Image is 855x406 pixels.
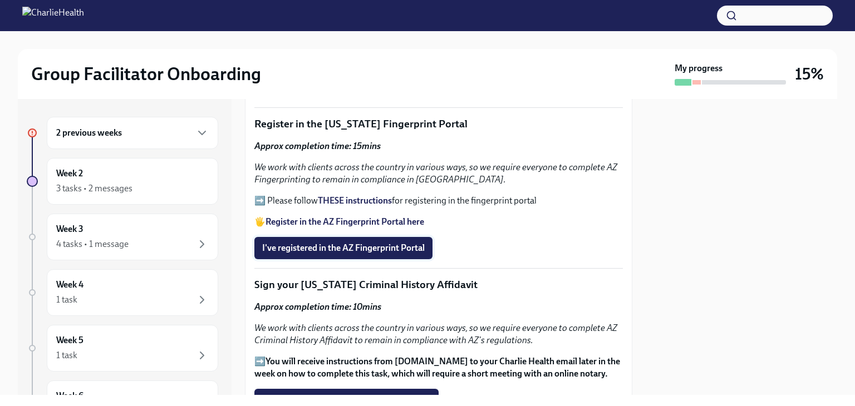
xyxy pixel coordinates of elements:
[47,117,218,149] div: 2 previous weeks
[254,355,623,380] p: ➡️
[56,238,129,250] div: 4 tasks • 1 message
[254,278,623,292] p: Sign your [US_STATE] Criminal History Affidavit
[675,62,723,75] strong: My progress
[254,301,381,312] strong: Approx completion time: 10mins
[254,117,623,131] p: Register in the [US_STATE] Fingerprint Portal
[56,223,83,235] h6: Week 3
[254,237,433,259] button: I've registered in the AZ Fingerprint Portal
[254,323,617,345] em: We work with clients across the country in various ways, so we require everyone to complete AZ Cr...
[56,334,83,346] h6: Week 5
[27,269,218,316] a: Week 41 task
[262,394,431,405] span: I've signed my AZ Criminal History Affidavit
[795,64,824,84] h3: 15%
[27,325,218,372] a: Week 51 task
[56,127,122,139] h6: 2 previous weeks
[254,195,623,207] p: ➡️ Please follow for registering in the fingerprint portal
[254,162,617,185] em: We work with clients across the country in various ways, so we require everyone to complete AZ Fi...
[254,356,620,379] strong: You will receive instructions from [DOMAIN_NAME] to your Charlie Health email later in the week o...
[56,294,77,306] div: 1 task
[262,242,425,254] span: I've registered in the AZ Fingerprint Portal
[56,349,77,362] div: 1 task
[318,195,392,206] a: THESE instructions
[56,279,83,291] h6: Week 4
[27,214,218,260] a: Week 34 tasks • 1 message
[56,167,83,180] h6: Week 2
[254,216,623,228] p: 🖐️
[56,182,132,195] div: 3 tasks • 2 messages
[22,7,84,24] img: CharlieHealth
[27,158,218,205] a: Week 23 tasks • 2 messages
[254,141,381,151] strong: Approx completion time: 15mins
[56,390,83,402] h6: Week 6
[31,63,261,85] h2: Group Facilitator Onboarding
[266,216,424,227] a: Register in the AZ Fingerprint Portal here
